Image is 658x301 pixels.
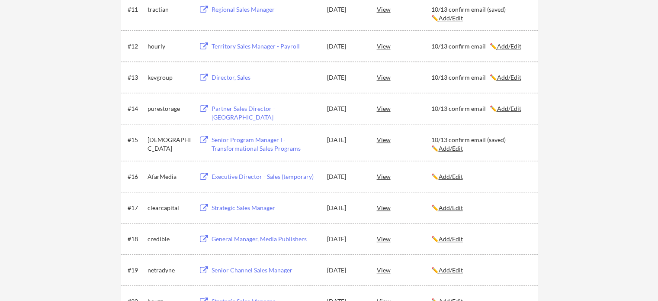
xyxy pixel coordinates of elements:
[439,14,463,22] u: Add/Edit
[327,73,365,82] div: [DATE]
[377,38,431,54] div: View
[377,262,431,278] div: View
[128,266,144,275] div: #19
[497,74,521,81] u: Add/Edit
[148,5,191,14] div: tractian
[148,136,191,152] div: [DEMOGRAPHIC_DATA]
[327,235,365,243] div: [DATE]
[431,266,530,275] div: ✏️
[431,136,530,152] div: 10/13 confirm email (saved) ✏️
[431,104,530,113] div: 10/13 confirm email ✏️
[439,204,463,211] u: Add/Edit
[212,136,319,152] div: Senior Program Manager I - Transformational Sales Programs
[128,73,144,82] div: #13
[431,204,530,212] div: ✏️
[377,168,431,184] div: View
[327,104,365,113] div: [DATE]
[128,172,144,181] div: #16
[128,204,144,212] div: #17
[377,200,431,215] div: View
[327,42,365,51] div: [DATE]
[212,266,319,275] div: Senior Channel Sales Manager
[439,173,463,180] u: Add/Edit
[212,104,319,121] div: Partner Sales Director - [GEOGRAPHIC_DATA]
[128,104,144,113] div: #14
[431,5,530,22] div: 10/13 confirm email (saved) ✏️
[377,132,431,147] div: View
[431,73,530,82] div: 10/13 confirm email ✏️
[439,266,463,274] u: Add/Edit
[148,172,191,181] div: AfarMedia
[148,266,191,275] div: netradyne
[212,204,319,212] div: Strategic Sales Manager
[377,1,431,17] div: View
[212,235,319,243] div: General Manager, Media Publishers
[439,145,463,152] u: Add/Edit
[439,235,463,243] u: Add/Edit
[148,235,191,243] div: credible
[212,5,319,14] div: Regional Sales Manager
[148,204,191,212] div: clearcapital
[327,5,365,14] div: [DATE]
[431,42,530,51] div: 10/13 confirm email ✏️
[128,5,144,14] div: #11
[497,42,521,50] u: Add/Edit
[327,204,365,212] div: [DATE]
[377,69,431,85] div: View
[128,136,144,144] div: #15
[128,235,144,243] div: #18
[148,42,191,51] div: hourly
[327,266,365,275] div: [DATE]
[212,172,319,181] div: Executive Director - Sales (temporary)
[377,231,431,246] div: View
[377,100,431,116] div: View
[212,42,319,51] div: Territory Sales Manager - Payroll
[128,42,144,51] div: #12
[148,73,191,82] div: kevgroup
[212,73,319,82] div: Director, Sales
[497,105,521,112] u: Add/Edit
[431,235,530,243] div: ✏️
[327,136,365,144] div: [DATE]
[431,172,530,181] div: ✏️
[148,104,191,113] div: purestorage
[327,172,365,181] div: [DATE]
